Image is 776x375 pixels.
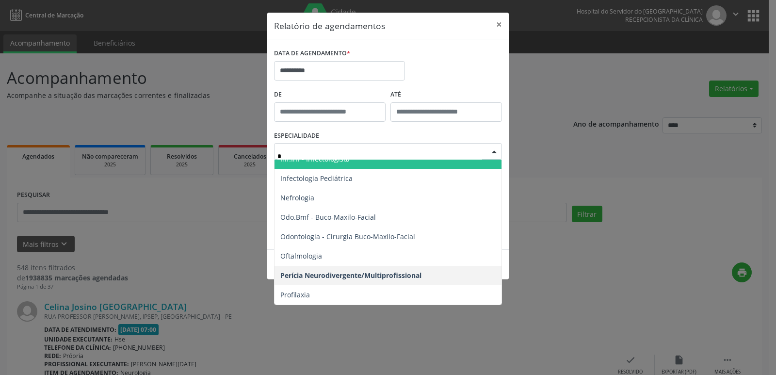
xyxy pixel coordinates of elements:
label: DATA DE AGENDAMENTO [274,46,350,61]
span: Perícia Neurodivergente/Multiprofissional [280,271,421,280]
button: Close [489,13,509,36]
span: Nefrologia [280,193,314,202]
span: Odo.Bmf - Buco-Maxilo-Facial [280,212,376,222]
span: Infectologia Pediátrica [280,174,353,183]
label: ESPECIALIDADE [274,129,319,144]
h5: Relatório de agendamentos [274,19,385,32]
span: Oftalmologia [280,251,322,261]
span: Odontologia - Cirurgia Buco-Maxilo-Facial [280,232,415,241]
label: De [274,87,386,102]
span: Profilaxia [280,290,310,299]
label: ATÉ [390,87,502,102]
